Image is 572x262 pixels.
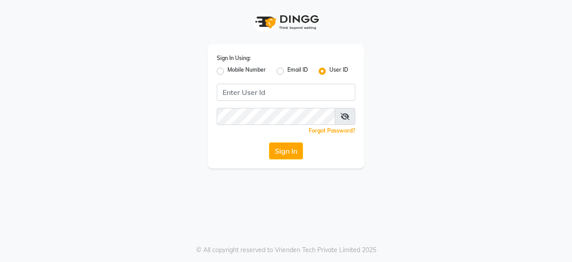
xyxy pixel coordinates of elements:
[217,108,335,125] input: Username
[217,54,251,62] label: Sign In Using:
[329,66,348,77] label: User ID
[287,66,308,77] label: Email ID
[217,84,355,101] input: Username
[227,66,266,77] label: Mobile Number
[269,142,303,159] button: Sign In
[309,127,355,134] a: Forgot Password?
[250,9,322,35] img: logo1.svg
